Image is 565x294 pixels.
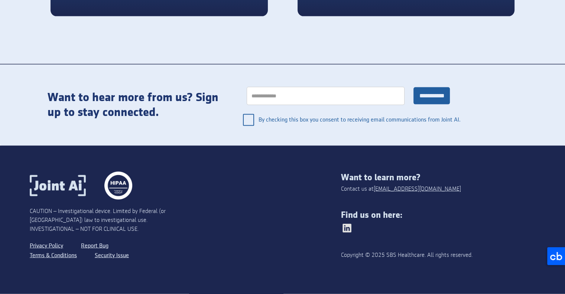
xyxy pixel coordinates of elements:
[236,80,461,131] form: general interest
[374,185,461,194] a: [EMAIL_ADDRESS][DOMAIN_NAME]
[81,241,108,251] a: Report Bug
[341,251,496,260] div: Copyright © 2025 SBS Healthcare. All rights reserved.
[341,185,461,194] div: Contact us at
[30,207,185,234] div: CAUTION – Investigational device. Limited by Federal (or [GEOGRAPHIC_DATA]) law to investigationa...
[30,241,63,251] a: Privacy Policy
[341,210,535,220] div: Find us on here:
[259,111,461,129] span: By checking this box you consent to receiving email communications from Joint AI.
[341,172,535,183] div: Want to learn more?
[48,90,221,120] div: Want to hear more from us? Sign up to stay connected.
[95,251,129,261] a: Security Issue
[30,251,77,261] a: Terms & Conditions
